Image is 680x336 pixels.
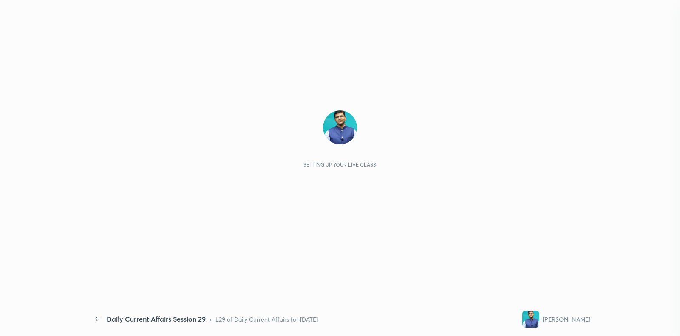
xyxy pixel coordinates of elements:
div: Setting up your live class [303,161,376,168]
div: [PERSON_NAME] [543,315,590,324]
img: 22281cac87514865abda38b5e9ac8509.jpg [323,110,357,144]
div: • [209,315,212,324]
img: 22281cac87514865abda38b5e9ac8509.jpg [522,311,539,328]
div: L29 of Daily Current Affairs for [DATE] [215,315,318,324]
div: Daily Current Affairs Session 29 [107,314,206,324]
